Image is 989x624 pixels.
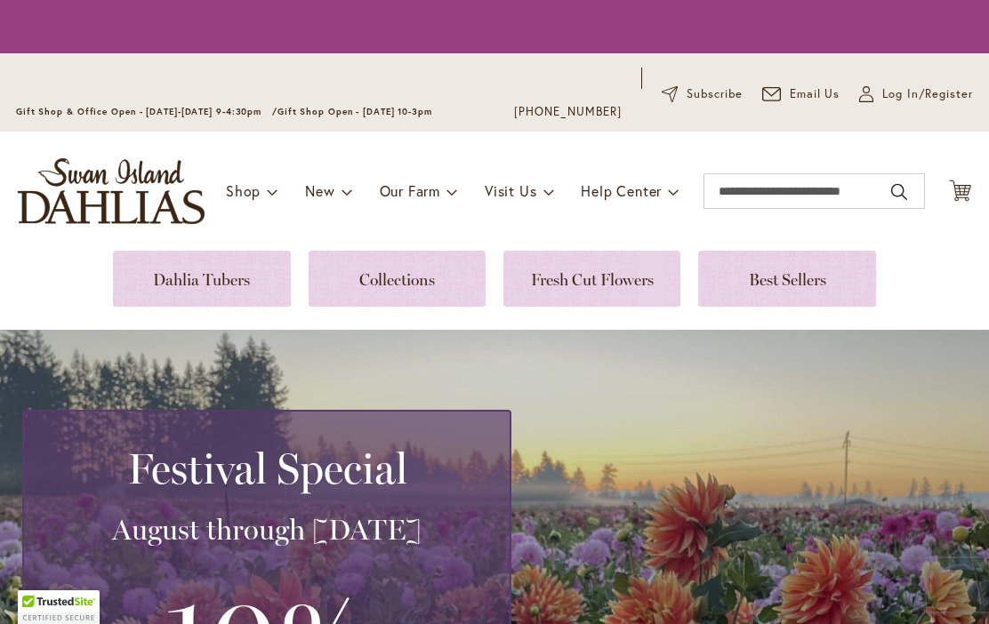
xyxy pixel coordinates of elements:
span: Subscribe [687,85,743,103]
a: Log In/Register [859,85,973,103]
span: Gift Shop Open - [DATE] 10-3pm [277,106,432,117]
span: New [305,181,334,200]
a: Subscribe [662,85,743,103]
span: Log In/Register [882,85,973,103]
a: Email Us [762,85,840,103]
h2: Festival Special [45,444,488,493]
button: Search [891,178,907,206]
a: [PHONE_NUMBER] [514,103,622,121]
span: Gift Shop & Office Open - [DATE]-[DATE] 9-4:30pm / [16,106,277,117]
span: Our Farm [380,181,440,200]
span: Email Us [790,85,840,103]
h3: August through [DATE] [45,512,488,548]
span: Help Center [581,181,662,200]
a: store logo [18,158,205,224]
span: Shop [226,181,261,200]
span: Visit Us [485,181,536,200]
